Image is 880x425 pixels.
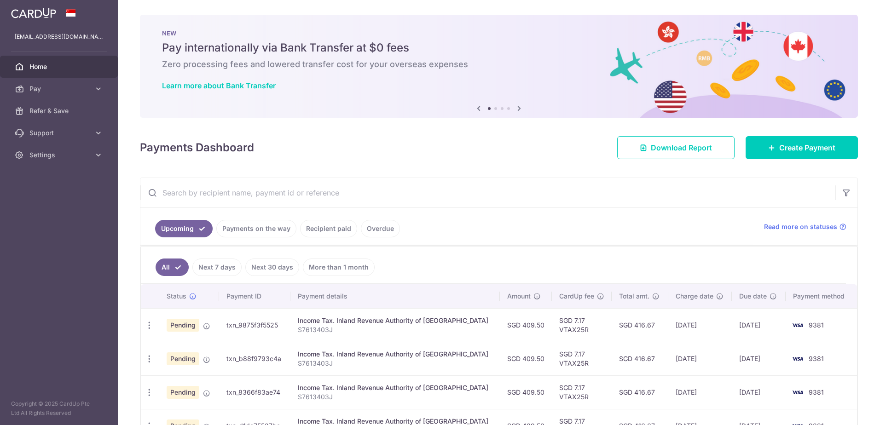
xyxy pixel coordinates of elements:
[676,292,713,301] span: Charge date
[155,220,213,237] a: Upcoming
[298,316,492,325] div: Income Tax. Inland Revenue Authority of [GEOGRAPHIC_DATA]
[303,258,375,276] a: More than 1 month
[809,355,824,362] span: 9381
[219,342,290,375] td: txn_b88f9793c4a
[11,7,56,18] img: CardUp
[507,292,531,301] span: Amount
[739,292,767,301] span: Due date
[668,375,732,409] td: [DATE]
[552,375,612,409] td: SGD 7.17 VTAX25R
[612,308,668,342] td: SGD 416.67
[219,308,290,342] td: txn_9875f3f5525
[552,342,612,375] td: SGD 7.17 VTAX25R
[216,220,296,237] a: Payments on the way
[612,375,668,409] td: SGD 416.67
[788,320,807,331] img: Bank Card
[552,308,612,342] td: SGD 7.17 VTAX25R
[15,32,103,41] p: [EMAIL_ADDRESS][DOMAIN_NAME]
[298,392,492,402] p: S7613403J
[361,220,400,237] a: Overdue
[298,325,492,334] p: S7613403J
[500,342,552,375] td: SGD 409.50
[29,106,90,115] span: Refer & Save
[290,284,500,308] th: Payment details
[651,142,712,153] span: Download Report
[162,29,836,37] p: NEW
[140,139,254,156] h4: Payments Dashboard
[668,308,732,342] td: [DATE]
[300,220,357,237] a: Recipient paid
[809,321,824,329] span: 9381
[167,292,186,301] span: Status
[500,375,552,409] td: SGD 409.50
[29,84,90,93] span: Pay
[788,353,807,364] img: Bank Card
[500,308,552,342] td: SGD 409.50
[668,342,732,375] td: [DATE]
[764,222,846,231] a: Read more on statuses
[245,258,299,276] a: Next 30 days
[788,387,807,398] img: Bank Card
[162,40,836,55] h5: Pay internationally via Bank Transfer at $0 fees
[140,178,835,207] input: Search by recipient name, payment id or reference
[167,352,199,365] span: Pending
[29,128,90,138] span: Support
[732,342,785,375] td: [DATE]
[619,292,649,301] span: Total amt.
[786,284,857,308] th: Payment method
[746,136,858,159] a: Create Payment
[612,342,668,375] td: SGD 416.67
[156,258,189,276] a: All
[559,292,594,301] span: CardUp fee
[298,359,492,368] p: S7613403J
[617,136,735,159] a: Download Report
[219,375,290,409] td: txn_8366f83ae74
[167,386,199,399] span: Pending
[298,350,492,359] div: Income Tax. Inland Revenue Authority of [GEOGRAPHIC_DATA]
[732,308,785,342] td: [DATE]
[29,150,90,160] span: Settings
[298,383,492,392] div: Income Tax. Inland Revenue Authority of [GEOGRAPHIC_DATA]
[162,81,276,90] a: Learn more about Bank Transfer
[219,284,290,308] th: Payment ID
[29,62,90,71] span: Home
[764,222,837,231] span: Read more on statuses
[779,142,835,153] span: Create Payment
[140,15,858,118] img: Bank transfer banner
[162,59,836,70] h6: Zero processing fees and lowered transfer cost for your overseas expenses
[192,258,242,276] a: Next 7 days
[809,388,824,396] span: 9381
[732,375,785,409] td: [DATE]
[167,319,199,332] span: Pending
